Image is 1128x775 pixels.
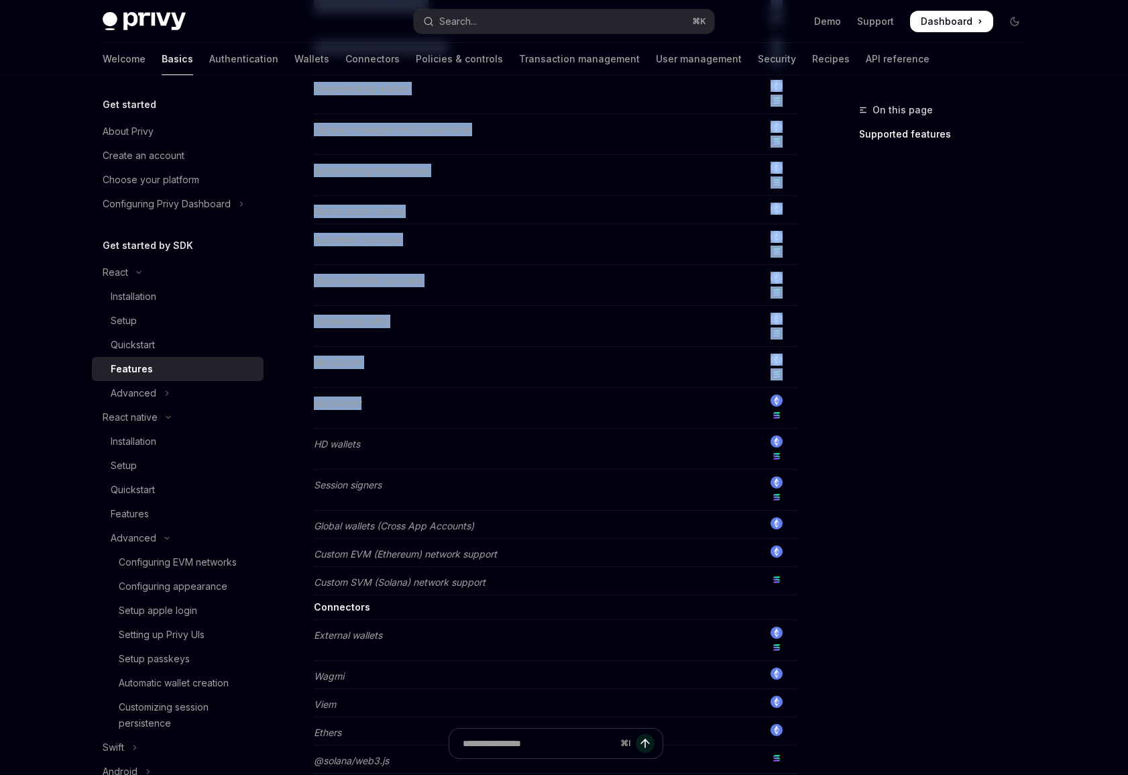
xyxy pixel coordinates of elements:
[771,546,783,558] img: ethereum.png
[103,196,231,212] div: Configuring Privy Dashboard
[814,15,841,28] a: Demo
[103,123,154,140] div: About Privy
[111,361,153,377] div: Features
[314,123,469,135] em: Signing messages and transactions
[439,13,477,30] div: Search...
[92,647,264,671] a: Setup passkeys
[92,526,264,550] button: Toggle Advanced section
[92,381,264,405] button: Toggle Advanced section
[771,272,783,284] img: ethereum.png
[314,205,403,217] em: Native smart wallets
[771,313,783,325] img: ethereum.png
[92,144,264,168] a: Create an account
[771,327,783,340] img: solana.png
[92,405,264,429] button: Toggle React native section
[209,43,278,75] a: Authentication
[119,651,190,667] div: Setup passkeys
[414,9,714,34] button: Open search
[103,739,124,756] div: Swift
[92,478,264,502] a: Quickstart
[812,43,850,75] a: Recipes
[111,337,155,353] div: Quickstart
[92,168,264,192] a: Choose your platform
[92,599,264,623] a: Setup apple login
[314,397,361,409] em: Key Import
[771,287,783,299] img: solana.png
[771,203,783,215] img: ethereum.png
[92,333,264,357] a: Quickstart
[111,482,155,498] div: Quickstart
[771,627,783,639] img: ethereum.png
[92,671,264,695] a: Automatic wallet creation
[119,627,205,643] div: Setting up Privy UIs
[771,491,783,503] img: solana.png
[92,574,264,599] a: Configuring appearance
[111,289,156,305] div: Installation
[771,641,783,654] img: solana.png
[314,548,497,560] em: Custom EVM (Ethereum) network support
[656,43,742,75] a: User management
[119,578,227,595] div: Configuring appearance
[92,502,264,526] a: Features
[636,734,655,753] button: Send message
[771,354,783,366] img: ethereum.png
[294,43,329,75] a: Wallets
[92,192,264,216] button: Toggle Configuring Privy Dashboard section
[771,409,783,421] img: solana.png
[758,43,796,75] a: Security
[103,264,128,280] div: React
[314,520,474,531] em: Global wallets (Cross App Accounts)
[314,479,382,490] em: Session signers
[103,409,158,425] div: React native
[872,102,933,118] span: On this page
[103,43,146,75] a: Welcome
[314,274,422,286] em: User controlled recovery
[92,429,264,454] a: Installation
[771,368,783,380] img: solana.png
[1004,11,1025,32] button: Toggle dark mode
[92,260,264,285] button: Toggle React section
[111,530,156,546] div: Advanced
[92,550,264,574] a: Configuring EVM networks
[119,603,197,619] div: Setup apple login
[314,83,409,94] em: Pregenerating wallets
[103,97,156,113] h5: Get started
[119,675,229,691] div: Automatic wallet creation
[771,517,783,529] img: ethereum.png
[314,438,360,450] em: HD wallets
[857,15,894,28] a: Support
[314,164,429,176] em: Broadcasting transactions
[119,554,237,570] div: Configuring EVM networks
[103,12,186,31] img: dark logo
[314,356,361,368] em: Key Export
[771,231,783,243] img: ethereum.png
[771,80,783,92] img: ethereum.png
[771,95,783,107] img: solana.png
[771,246,783,258] img: solana.png
[314,629,382,641] em: External wallets
[771,176,783,189] img: solana.png
[314,670,344,682] em: Wagmi
[92,454,264,478] a: Setup
[771,574,783,586] img: solana.png
[463,729,615,758] input: Ask a question...
[771,668,783,680] img: ethereum.png
[111,458,137,474] div: Setup
[519,43,640,75] a: Transaction management
[771,724,783,736] img: ethereum.png
[111,385,156,401] div: Advanced
[162,43,193,75] a: Basics
[119,699,256,731] div: Customizing session persistence
[771,435,783,448] img: ethereum.png
[103,238,193,254] h5: Get started by SDK
[921,15,972,28] span: Dashboard
[92,119,264,144] a: About Privy
[771,136,783,148] img: solana.png
[314,601,370,613] strong: Connectors
[771,395,783,407] img: ethereum.png
[103,148,184,164] div: Create an account
[103,172,199,188] div: Choose your platform
[771,162,783,174] img: ethereum.png
[314,576,486,588] em: Custom SVM (Solana) network support
[416,43,503,75] a: Policies & controls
